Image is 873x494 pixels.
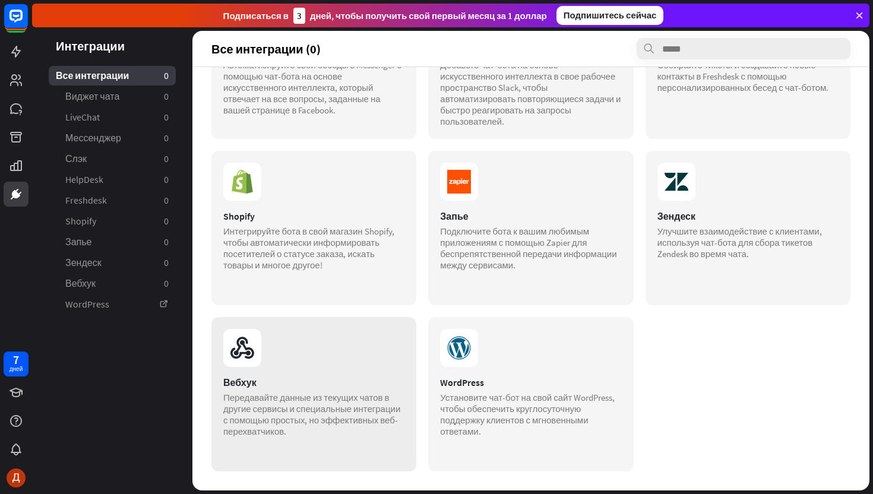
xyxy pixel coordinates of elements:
[49,191,176,210] a: Freshdesk 0
[223,226,394,271] font: Интегрируйте бота в свой магазин Shopify, чтобы автоматически информировать посетителей о статусе...
[164,132,169,144] font: 0
[65,132,121,144] font: Мессенджер
[49,232,176,252] a: Запье 0
[49,274,176,293] a: Вебхук 0
[65,298,109,310] font: WordPress
[49,149,176,169] a: Слэк 0
[211,42,321,56] font: Все интеграции (0)
[297,10,302,21] font: 3
[65,111,100,123] font: LiveChat
[440,392,615,437] font: Установите чат-бот на свой сайт WordPress, чтобы обеспечить круглосуточную поддержку клиентов с м...
[10,365,23,373] font: дней
[164,194,169,206] font: 0
[223,392,400,437] font: Передавайте данные из текущих чатов в другие сервисы и специальные интеграции с помощью простых, ...
[657,226,822,259] font: Улучшите взаимодействие с клиентами, используя чат-бота для сбора тикетов Zendesk во время чата.
[65,194,107,206] font: Freshdesk
[49,253,176,273] a: Зендеск 0
[164,153,169,164] font: 0
[164,90,169,102] font: 0
[13,352,19,367] font: 7
[564,9,657,21] font: Подпишитесь сейчас
[657,59,829,93] font: Собирайте тикеты и создавайте новые контакты в Freshdesk с помощью персонализированных бесед с ча...
[49,87,176,106] a: Виджет чата 0
[164,111,169,123] font: 0
[164,215,169,227] font: 0
[65,277,96,289] font: Вебхук
[4,351,29,376] a: 7 дней
[657,210,695,222] font: Зендеск
[65,236,91,248] font: Запье
[223,376,257,388] font: Вебхук
[65,256,102,268] font: Зендеск
[56,39,125,53] font: Интеграции
[10,5,45,40] button: Открыть виджет чата LiveChat
[65,153,87,164] font: Слэк
[440,376,484,388] font: WordPress
[164,256,169,268] font: 0
[49,107,176,127] a: LiveChat 0
[65,173,103,185] font: HelpDesk
[223,10,289,21] font: Подписаться в
[49,211,176,231] a: Shopify 0
[65,90,119,102] font: Виджет чата
[164,277,169,289] font: 0
[49,128,176,148] a: Мессенджер 0
[440,210,468,222] font: Запье
[440,226,616,271] font: Подключите бота к вашим любимым приложениям с помощью Zapier для беспрепятственной передачи инфор...
[56,69,129,81] font: Все интеграции
[310,10,547,21] font: дней, чтобы получить свой первый месяц за 1 доллар
[223,59,401,116] font: Автоматизируйте свои беседы в Messenger с помощью чат-бота на основе искусственного интеллекта, к...
[65,215,96,227] font: Shopify
[164,173,169,185] font: 0
[164,69,169,81] font: 0
[440,59,621,127] font: Добавьте чат-бота на основе искусственного интеллекта в свое рабочее пространство Slack, чтобы ав...
[49,170,176,189] a: HelpDesk 0
[223,210,255,222] font: Shopify
[49,294,176,314] a: WordPress
[164,236,169,248] font: 0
